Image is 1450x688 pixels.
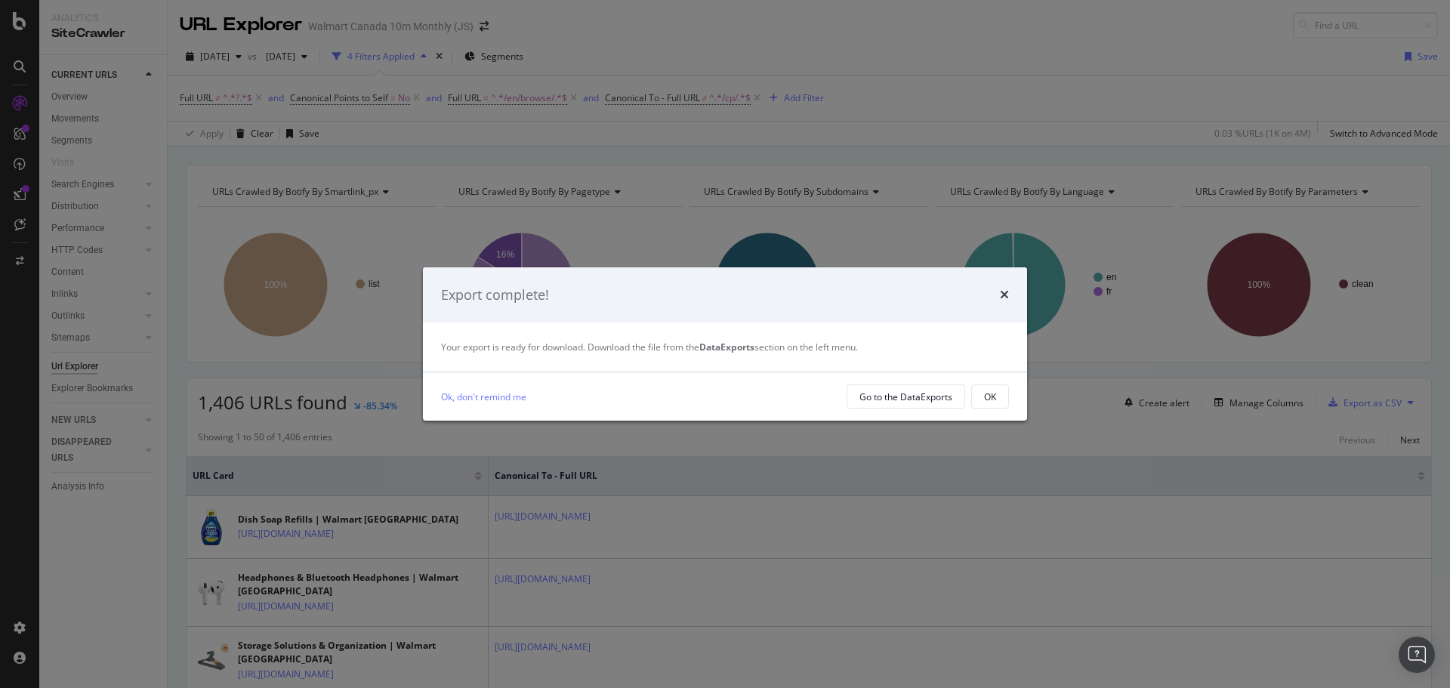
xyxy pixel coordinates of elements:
[1000,285,1009,305] div: times
[847,384,965,409] button: Go to the DataExports
[441,341,1009,353] div: Your export is ready for download. Download the file from the
[441,389,526,405] a: Ok, don't remind me
[699,341,754,353] strong: DataExports
[1399,637,1435,673] div: Open Intercom Messenger
[859,390,952,403] div: Go to the DataExports
[699,341,858,353] span: section on the left menu.
[984,390,996,403] div: OK
[423,267,1027,421] div: modal
[441,285,549,305] div: Export complete!
[971,384,1009,409] button: OK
